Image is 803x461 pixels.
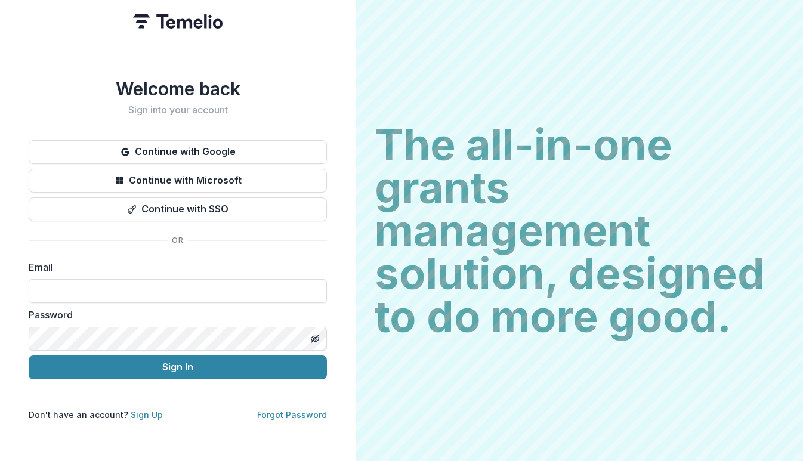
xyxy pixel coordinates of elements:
[29,197,327,221] button: Continue with SSO
[257,410,327,420] a: Forgot Password
[29,355,327,379] button: Sign In
[29,104,327,116] h2: Sign into your account
[131,410,163,420] a: Sign Up
[133,14,223,29] img: Temelio
[29,78,327,100] h1: Welcome back
[29,260,320,274] label: Email
[305,329,325,348] button: Toggle password visibility
[29,409,163,421] p: Don't have an account?
[29,169,327,193] button: Continue with Microsoft
[29,308,320,322] label: Password
[29,140,327,164] button: Continue with Google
